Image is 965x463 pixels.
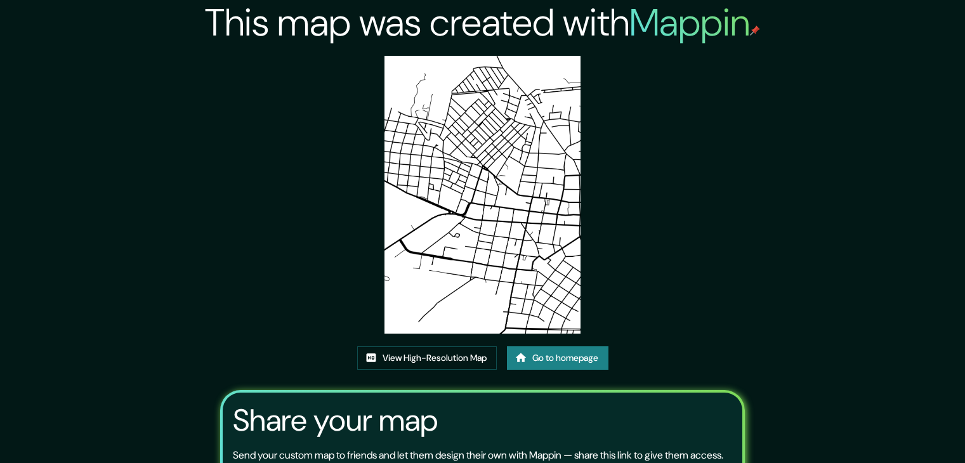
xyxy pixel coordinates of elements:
[384,56,581,334] img: created-map
[357,346,497,370] a: View High-Resolution Map
[507,346,608,370] a: Go to homepage
[852,414,951,449] iframe: Help widget launcher
[233,403,438,438] h3: Share your map
[233,448,723,463] p: Send your custom map to friends and let them design their own with Mappin — share this link to gi...
[750,25,760,36] img: mappin-pin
